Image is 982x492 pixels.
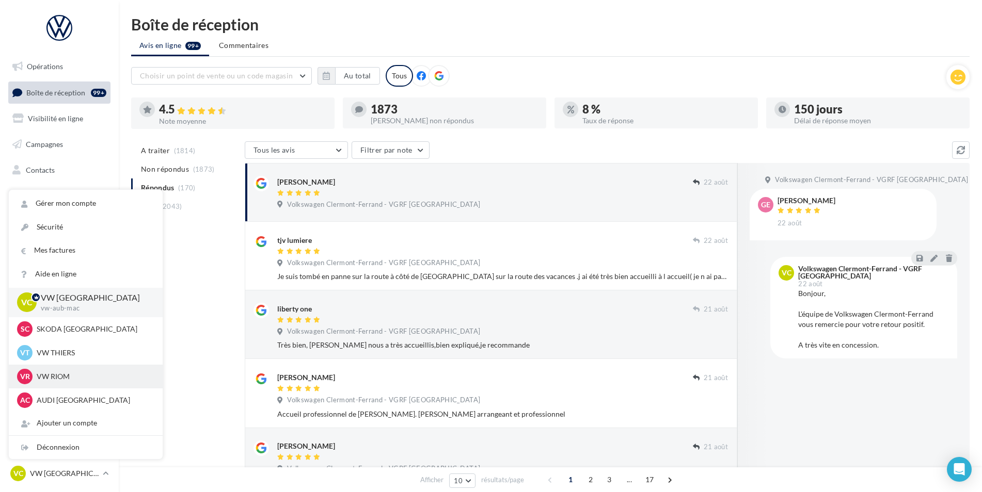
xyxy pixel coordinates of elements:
[947,457,972,482] div: Open Intercom Messenger
[161,202,182,210] span: (2043)
[6,159,113,181] a: Contacts
[21,324,29,334] span: SC
[794,104,961,115] div: 150 jours
[37,324,150,334] p: SKODA [GEOGRAPHIC_DATA]
[277,235,312,245] div: tjv lumiere
[335,67,380,85] button: Au total
[352,141,430,159] button: Filtrer par note
[775,175,968,185] span: Volkswagen Clermont-Ferrand - VGRF [GEOGRAPHIC_DATA]
[6,236,113,267] a: PLV et print personnalisable
[8,464,110,483] a: VC VW [GEOGRAPHIC_DATA]
[20,348,29,358] span: VT
[141,164,189,174] span: Non répondus
[277,372,335,383] div: [PERSON_NAME]
[6,56,113,77] a: Opérations
[131,17,970,32] div: Boîte de réception
[193,165,215,173] span: (1873)
[131,67,312,85] button: Choisir un point de vente ou un code magasin
[277,177,335,187] div: [PERSON_NAME]
[9,239,163,262] a: Mes factures
[6,185,113,206] a: Médiathèque
[30,468,99,479] p: VW [GEOGRAPHIC_DATA]
[13,468,23,479] span: VC
[798,265,947,280] div: Volkswagen Clermont-Ferrand - VGRF [GEOGRAPHIC_DATA]
[641,471,658,488] span: 17
[318,67,380,85] button: Au total
[9,192,163,215] a: Gérer mon compte
[37,395,150,405] p: AUDI [GEOGRAPHIC_DATA]
[386,65,413,87] div: Tous
[254,145,295,154] span: Tous les avis
[26,140,63,149] span: Campagnes
[20,395,30,405] span: AC
[778,219,802,228] span: 22 août
[26,88,85,96] span: Boîte de réception
[371,117,538,124] div: [PERSON_NAME] non répondus
[245,141,348,159] button: Tous les avis
[287,327,480,336] span: Volkswagen Clermont-Ferrand - VGRF [GEOGRAPHIC_DATA]
[159,118,326,125] div: Note moyenne
[371,104,538,115] div: 1873
[140,71,293,80] span: Choisir un point de vente ou un code magasin
[454,477,463,485] span: 10
[9,412,163,435] div: Ajouter un compte
[6,270,113,301] a: Campagnes DataOnDemand
[277,409,728,419] div: Accueil professionnel de [PERSON_NAME]. [PERSON_NAME] arrangeant et professionnel
[174,146,196,155] span: (1814)
[9,436,163,459] div: Déconnexion
[704,305,728,314] span: 21 août
[277,441,335,451] div: [PERSON_NAME]
[582,104,750,115] div: 8 %
[562,471,579,488] span: 1
[582,117,750,124] div: Taux de réponse
[6,210,113,232] a: Calendrier
[798,281,822,287] span: 22 août
[41,304,146,313] p: vw-aub-mac
[6,81,113,104] a: Boîte de réception99+
[9,263,163,286] a: Aide en ligne
[21,297,33,308] span: VC
[782,268,791,278] span: VC
[420,475,444,485] span: Afficher
[9,216,163,239] a: Sécurité
[287,396,480,405] span: Volkswagen Clermont-Ferrand - VGRF [GEOGRAPHIC_DATA]
[287,258,480,268] span: Volkswagen Clermont-Ferrand - VGRF [GEOGRAPHIC_DATA]
[277,340,728,350] div: Très bien, [PERSON_NAME] nous a très accueillis,bien expliqué,je recommande
[141,145,170,156] span: A traiter
[704,236,728,245] span: 22 août
[219,40,268,51] span: Commentaires
[287,200,480,209] span: Volkswagen Clermont-Ferrand - VGRF [GEOGRAPHIC_DATA]
[41,292,146,304] p: VW [GEOGRAPHIC_DATA]
[6,134,113,155] a: Campagnes
[798,288,949,350] div: Bonjour, L'équipe de Volkswagen Clermont-Ferrand vous remercie pour votre retour positif. A très ...
[287,464,480,473] span: Volkswagen Clermont-Ferrand - VGRF [GEOGRAPHIC_DATA]
[481,475,524,485] span: résultats/page
[26,165,55,174] span: Contacts
[449,473,476,488] button: 10
[778,197,835,204] div: [PERSON_NAME]
[277,271,728,282] div: Je suis tombé en panne sur la route à côté de [GEOGRAPHIC_DATA] sur la route des vacances .j ai é...
[20,371,30,382] span: VR
[28,114,83,123] span: Visibilité en ligne
[37,348,150,358] p: VW THIERS
[582,471,599,488] span: 2
[704,442,728,452] span: 21 août
[6,108,113,129] a: Visibilité en ligne
[277,304,312,314] div: liberty one
[704,373,728,383] span: 21 août
[601,471,617,488] span: 3
[91,89,106,97] div: 99+
[621,471,638,488] span: ...
[159,104,326,116] div: 4.5
[794,117,961,124] div: Délai de réponse moyen
[37,371,150,382] p: VW RIOM
[704,178,728,187] span: 22 août
[27,62,63,71] span: Opérations
[761,200,770,210] span: GE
